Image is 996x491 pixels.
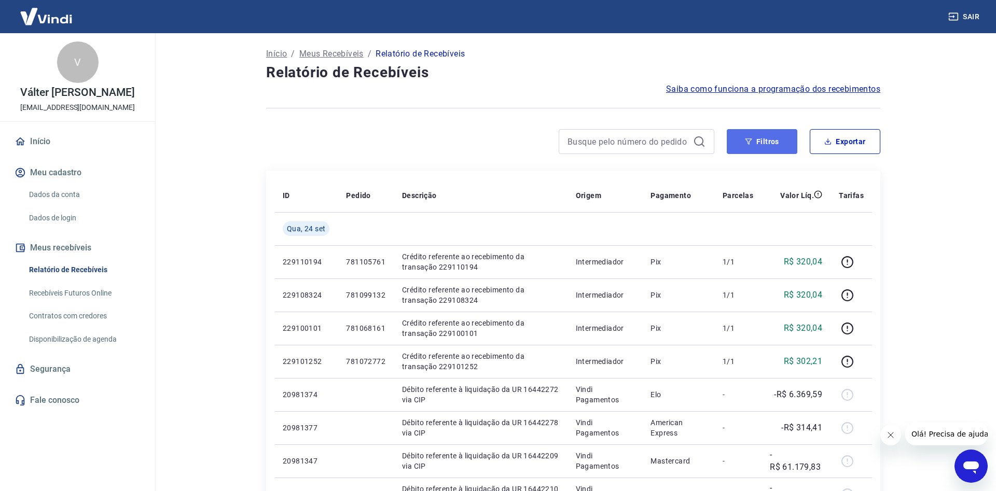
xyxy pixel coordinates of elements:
button: Meus recebíveis [12,236,143,259]
p: 1/1 [723,323,753,333]
p: Débito referente à liquidação da UR 16442272 via CIP [402,384,559,405]
p: Intermediador [576,323,634,333]
p: 781068161 [346,323,385,333]
a: Saiba como funciona a programação dos recebimentos [666,83,880,95]
p: Mastercard [651,456,706,466]
p: 20981347 [283,456,329,466]
p: Elo [651,389,706,400]
p: Valor Líq. [780,190,814,201]
p: -R$ 6.369,59 [774,388,822,401]
p: - [723,389,753,400]
a: Contratos com credores [25,305,143,327]
p: / [291,48,295,60]
p: Válter [PERSON_NAME] [20,87,134,98]
p: Crédito referente ao recebimento da transação 229100101 [402,318,559,339]
iframe: Botão para abrir a janela de mensagens [955,450,988,483]
p: 229101252 [283,356,329,367]
h4: Relatório de Recebíveis [266,62,880,83]
a: Relatório de Recebíveis [25,259,143,280]
p: 781072772 [346,356,385,367]
button: Meu cadastro [12,161,143,184]
p: 229110194 [283,257,329,267]
p: Descrição [402,190,437,201]
p: 1/1 [723,257,753,267]
div: V [57,41,99,83]
p: 1/1 [723,290,753,300]
p: / [368,48,371,60]
a: Segurança [12,358,143,381]
a: Início [12,130,143,153]
p: - [723,423,753,433]
p: 20981377 [283,423,329,433]
p: Crédito referente ao recebimento da transação 229108324 [402,285,559,305]
p: Pedido [346,190,370,201]
p: R$ 320,04 [784,256,823,268]
p: 20981374 [283,389,329,400]
p: R$ 320,04 [784,289,823,301]
p: Parcelas [723,190,753,201]
p: R$ 320,04 [784,322,823,334]
a: Dados de login [25,207,143,229]
p: Pix [651,290,706,300]
p: Origem [576,190,601,201]
p: Débito referente à liquidação da UR 16442278 via CIP [402,417,559,438]
p: Intermediador [576,356,634,367]
span: Olá! Precisa de ajuda? [6,7,87,16]
iframe: Fechar mensagem [880,425,901,445]
input: Busque pelo número do pedido [568,134,689,149]
p: -R$ 314,41 [781,422,822,434]
p: Crédito referente ao recebimento da transação 229110194 [402,251,559,272]
p: Vindi Pagamentos [576,417,634,438]
a: Meus Recebíveis [299,48,364,60]
p: Pix [651,257,706,267]
button: Sair [946,7,984,26]
button: Exportar [810,129,880,154]
p: Vindi Pagamentos [576,384,634,405]
p: Intermediador [576,257,634,267]
p: 781105761 [346,257,385,267]
p: Pix [651,356,706,367]
a: Disponibilização de agenda [25,329,143,350]
p: Tarifas [839,190,864,201]
a: Dados da conta [25,184,143,205]
p: Vindi Pagamentos [576,451,634,471]
p: 229108324 [283,290,329,300]
p: R$ 302,21 [784,355,823,368]
p: 781099132 [346,290,385,300]
p: Débito referente à liquidação da UR 16442209 via CIP [402,451,559,471]
p: 1/1 [723,356,753,367]
p: Intermediador [576,290,634,300]
button: Filtros [727,129,797,154]
p: 229100101 [283,323,329,333]
p: - [723,456,753,466]
a: Recebíveis Futuros Online [25,283,143,304]
p: Crédito referente ao recebimento da transação 229101252 [402,351,559,372]
span: Qua, 24 set [287,223,325,234]
iframe: Mensagem da empresa [905,423,988,445]
a: Início [266,48,287,60]
img: Vindi [12,1,80,32]
p: [EMAIL_ADDRESS][DOMAIN_NAME] [20,102,135,113]
p: Pix [651,323,706,333]
p: Pagamento [651,190,691,201]
a: Fale conosco [12,389,143,412]
p: Relatório de Recebíveis [376,48,465,60]
p: -R$ 61.179,83 [770,448,822,473]
p: American Express [651,417,706,438]
p: ID [283,190,290,201]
